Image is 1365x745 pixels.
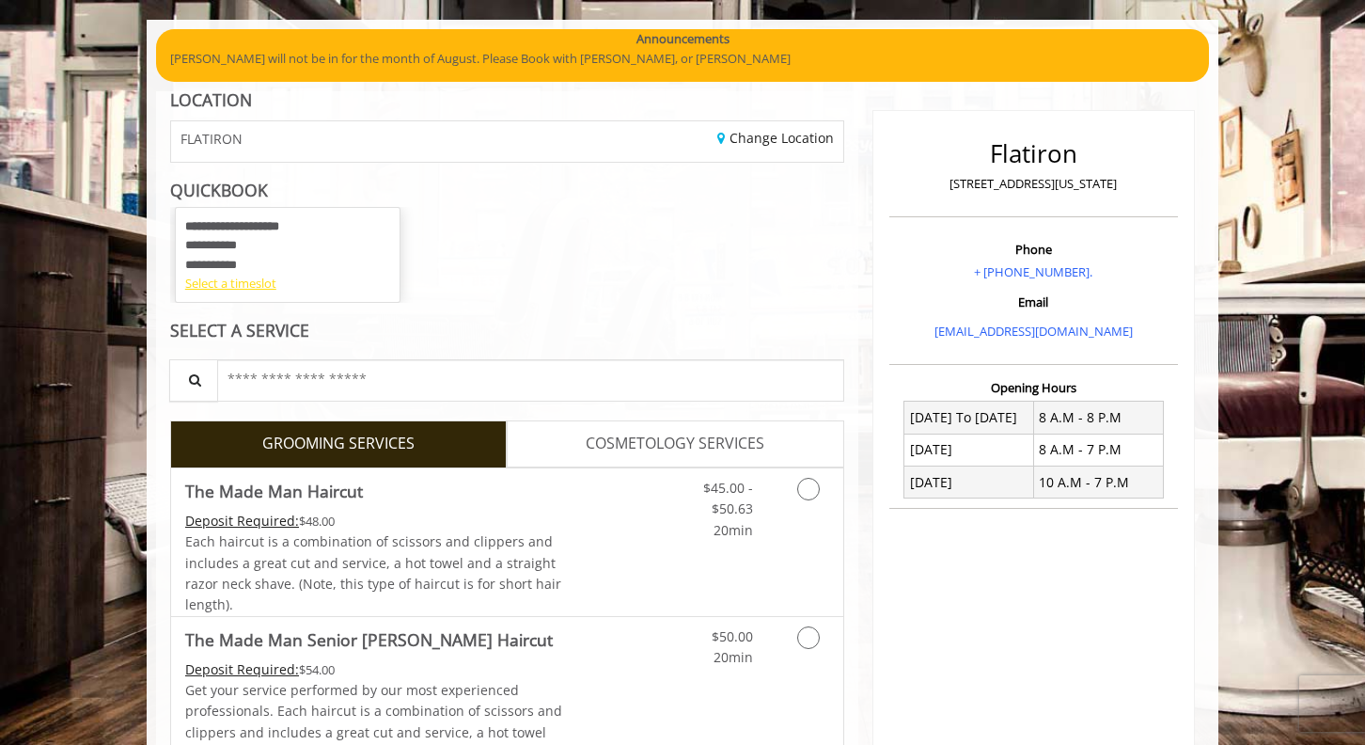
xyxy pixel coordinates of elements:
[185,660,299,678] span: This service needs some Advance to be paid before we block your appointment
[717,129,834,147] a: Change Location
[185,478,363,504] b: The Made Man Haircut
[636,29,730,49] b: Announcements
[1033,467,1163,499] td: 10 A.M - 7 P.M
[974,263,1092,280] a: + [PHONE_NUMBER].
[262,432,415,456] span: GROOMING SERVICES
[1033,402,1163,434] td: 8 A.M - 8 P.M
[894,140,1173,167] h2: Flatiron
[170,322,844,340] div: SELECT A SERVICE
[185,626,553,653] b: The Made Man Senior [PERSON_NAME] Haircut
[169,359,218,402] button: Service Search
[714,521,753,539] span: 20min
[185,511,563,531] div: $48.00
[170,179,268,201] b: QUICKBOOK
[712,627,753,645] span: $50.00
[934,323,1133,340] a: [EMAIL_ADDRESS][DOMAIN_NAME]
[170,49,1195,69] p: [PERSON_NAME] will not be in for the month of August. Please Book with [PERSON_NAME], or [PERSON_...
[894,174,1173,194] p: [STREET_ADDRESS][US_STATE]
[185,659,563,680] div: $54.00
[586,432,764,456] span: COSMETOLOGY SERVICES
[170,88,252,111] b: LOCATION
[185,274,390,293] div: Select a timeslot
[904,402,1034,434] td: [DATE] To [DATE]
[180,132,243,146] span: FLATIRON
[703,479,753,517] span: $45.00 - $50.63
[894,243,1173,256] h3: Phone
[1033,434,1163,466] td: 8 A.M - 7 P.M
[714,648,753,666] span: 20min
[904,467,1034,499] td: [DATE]
[185,512,299,530] span: This service needs some Advance to be paid before we block your appointment
[185,532,561,613] span: Each haircut is a combination of scissors and clippers and includes a great cut and service, a ho...
[904,434,1034,466] td: [DATE]
[889,381,1178,394] h3: Opening Hours
[894,295,1173,309] h3: Email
